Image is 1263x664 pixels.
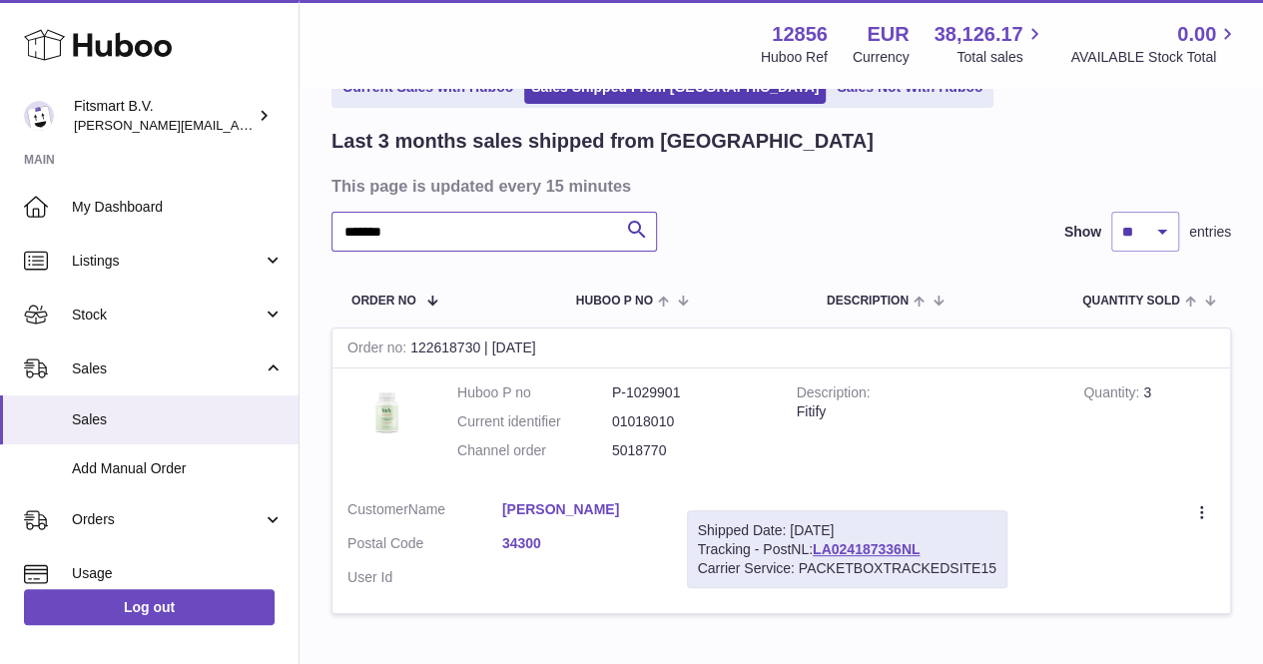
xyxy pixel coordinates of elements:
span: Total sales [956,48,1045,67]
div: Carrier Service: PACKETBOXTRACKEDSITE15 [698,559,996,578]
td: 3 [1068,368,1230,485]
div: Fitify [797,402,1054,421]
label: Show [1064,223,1101,242]
span: 0.00 [1177,21,1216,48]
img: jonathan@leaderoo.com [24,101,54,131]
span: Order No [351,295,416,308]
strong: Quantity [1083,384,1143,405]
span: entries [1189,223,1231,242]
span: Sales [72,359,263,378]
span: AVAILABLE Stock Total [1070,48,1239,67]
dt: Postal Code [347,534,502,558]
a: 0.00 AVAILABLE Stock Total [1070,21,1239,67]
span: Listings [72,252,263,271]
span: [PERSON_NAME][EMAIL_ADDRESS][DOMAIN_NAME] [74,117,400,133]
strong: Order no [347,339,410,360]
div: Fitsmart B.V. [74,97,254,135]
strong: Description [797,384,871,405]
div: Currency [853,48,910,67]
h3: This page is updated every 15 minutes [331,175,1226,197]
dd: 01018010 [612,412,767,431]
dt: Channel order [457,441,612,460]
a: [PERSON_NAME] [502,500,657,519]
div: 122618730 | [DATE] [332,329,1230,368]
dd: P-1029901 [612,383,767,402]
span: Quantity Sold [1082,295,1180,308]
dt: User Id [347,568,502,587]
a: 34300 [502,534,657,553]
dt: Name [347,500,502,524]
span: Huboo P no [576,295,653,308]
span: My Dashboard [72,198,284,217]
img: 128561739542540.png [347,383,427,440]
span: Customer [347,501,408,517]
h2: Last 3 months sales shipped from [GEOGRAPHIC_DATA] [331,128,874,155]
dt: Huboo P no [457,383,612,402]
span: Orders [72,510,263,529]
div: Shipped Date: [DATE] [698,521,996,540]
a: 38,126.17 Total sales [934,21,1045,67]
span: Description [827,295,909,308]
div: Huboo Ref [761,48,828,67]
dt: Current identifier [457,412,612,431]
span: Add Manual Order [72,459,284,478]
a: LA024187336NL [813,541,920,557]
a: Log out [24,589,275,625]
span: Stock [72,306,263,325]
dd: 5018770 [612,441,767,460]
span: Sales [72,410,284,429]
strong: EUR [867,21,909,48]
strong: 12856 [772,21,828,48]
span: 38,126.17 [934,21,1022,48]
div: Tracking - PostNL: [687,510,1007,589]
span: Usage [72,564,284,583]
